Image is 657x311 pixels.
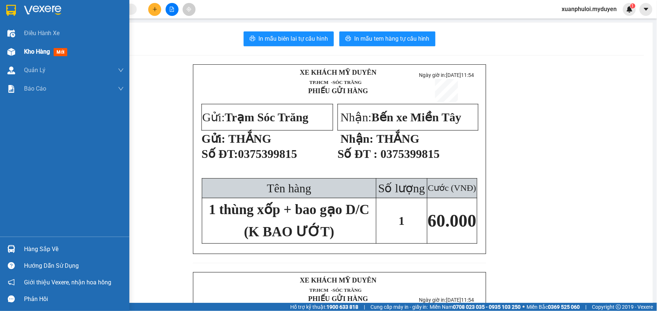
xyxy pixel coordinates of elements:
[24,28,60,38] span: Điều hành xe
[626,6,633,13] img: icon-new-feature
[3,51,76,78] span: Gửi:
[428,211,477,230] span: 60.000
[461,297,474,303] span: 11:54
[7,48,15,56] img: warehouse-icon
[523,305,525,308] span: ⚪️
[586,303,587,311] span: |
[244,31,334,46] button: printerIn mẫu biên lai tự cấu hình
[238,147,297,160] span: 0375399815
[24,65,45,75] span: Quản Lý
[556,4,623,14] span: xuanphuloi.myduyen
[370,303,428,311] span: Cung cấp máy in - giấy in:
[7,30,15,37] img: warehouse-icon
[399,214,404,227] span: 1
[24,294,124,305] div: Phản hồi
[258,34,328,43] span: In mẫu biên lai tự cấu hình
[225,111,308,124] span: Trạm Sóc Trăng
[118,67,124,73] span: down
[376,132,419,145] span: THẮNG
[308,295,368,302] strong: PHIẾU GỬI HÀNG
[338,147,377,160] strong: Số ĐT :
[341,132,373,145] strong: Nhận:
[300,276,377,284] strong: XE KHÁCH MỸ DUYÊN
[148,3,161,16] button: plus
[8,262,15,269] span: question-circle
[186,7,192,12] span: aim
[202,111,308,124] span: Gửi:
[6,5,16,16] img: logo-vxr
[414,297,479,303] p: Ngày giờ in:
[527,303,580,311] span: Miền Bắc
[308,87,368,95] strong: PHIẾU GỬI HÀNG
[152,7,158,12] span: plus
[631,3,634,9] span: 1
[446,72,474,78] span: [DATE]
[364,303,365,311] span: |
[446,297,474,303] span: [DATE]
[380,147,440,160] span: 0375399815
[250,36,255,43] span: printer
[201,147,238,160] span: Số ĐT:
[326,304,358,310] strong: 1900 633 818
[24,278,111,287] span: Giới thiệu Vexere, nhận hoa hồng
[24,244,124,255] div: Hàng sắp về
[453,304,521,310] strong: 0708 023 035 - 0935 103 250
[428,183,476,193] span: Cước (VNĐ)
[290,303,358,311] span: Hỗ trợ kỹ thuật:
[24,260,124,271] div: Hướng dẫn sử dụng
[3,51,76,78] span: Trạm Sóc Trăng
[228,132,271,145] span: THẮNG
[309,287,362,293] span: TP.HCM -SÓC TRĂNG
[7,245,15,253] img: warehouse-icon
[7,85,15,93] img: solution-icon
[548,304,580,310] strong: 0369 525 060
[630,3,636,9] sup: 1
[616,304,621,310] span: copyright
[300,68,377,76] strong: XE KHÁCH MỸ DUYÊN
[166,3,179,16] button: file-add
[354,34,430,43] span: In mẫu tem hàng tự cấu hình
[24,84,46,93] span: Báo cáo
[209,202,369,239] span: 1 thùng xốp + bao gạo D/C (K BAO ƯỚT)
[43,31,102,38] strong: PHIẾU GỬI HÀNG
[7,67,15,74] img: warehouse-icon
[110,16,142,23] span: [DATE]
[414,72,479,78] p: Ngày giờ in:
[24,48,50,55] span: Kho hàng
[640,3,653,16] button: caret-down
[267,182,311,195] span: Tên hàng
[8,295,15,302] span: message
[309,80,362,85] span: TP.HCM -SÓC TRĂNG
[378,182,425,195] span: Số lượng
[339,31,436,46] button: printerIn mẫu tem hàng tự cấu hình
[110,9,142,23] p: Ngày giờ in:
[47,4,98,20] strong: XE KHÁCH MỸ DUYÊN
[118,86,124,92] span: down
[430,303,521,311] span: Miền Nam
[8,279,15,286] span: notification
[44,23,96,29] span: TP.HCM -SÓC TRĂNG
[372,111,461,124] span: Bến xe Miền Tây
[169,7,175,12] span: file-add
[461,72,474,78] span: 11:54
[341,111,461,124] span: Nhận:
[345,36,351,43] span: printer
[643,6,650,13] span: caret-down
[183,3,196,16] button: aim
[201,132,225,145] strong: Gửi:
[54,48,67,56] span: mới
